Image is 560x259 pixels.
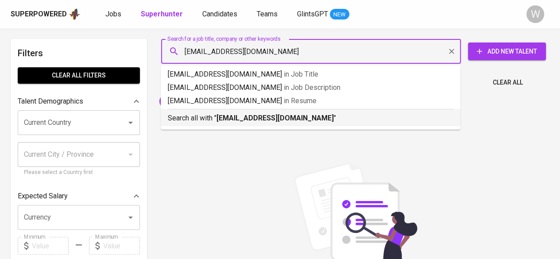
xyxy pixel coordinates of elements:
span: Teams [257,10,278,18]
span: Candidates [202,10,237,18]
a: GlintsGPT NEW [297,9,349,20]
button: Clear All filters [18,67,140,84]
a: Candidates [202,9,239,20]
a: Superpoweredapp logo [11,8,81,21]
p: Please select a Country first [24,168,134,177]
p: [EMAIL_ADDRESS][DOMAIN_NAME] [168,69,453,80]
div: Superpowered [11,9,67,19]
a: Superhunter [141,9,185,20]
span: Clear All filters [25,70,133,81]
span: in Job Description [284,83,340,92]
button: Clear All [489,74,526,91]
div: Expected Salary [18,187,140,205]
div: [EMAIL_ADDRESS][DOMAIN_NAME] [159,94,271,108]
span: Jobs [105,10,121,18]
img: app logo [69,8,81,21]
input: Value [103,237,140,255]
span: GlintsGPT [297,10,328,18]
span: NEW [330,10,349,19]
p: Talent Demographics [18,96,83,107]
span: Add New Talent [475,46,539,57]
div: Talent Demographics [18,93,140,110]
a: Jobs [105,9,123,20]
button: Clear [445,45,458,58]
button: Open [124,211,137,224]
b: Superhunter [141,10,183,18]
p: [EMAIL_ADDRESS][DOMAIN_NAME] [168,96,453,106]
span: Clear All [493,77,523,88]
p: Expected Salary [18,191,68,201]
button: Open [124,116,137,129]
p: Search all with " " [168,113,453,124]
span: [EMAIL_ADDRESS][DOMAIN_NAME] [159,97,262,105]
span: in Resume [284,97,317,105]
span: in Job Title [284,70,318,78]
div: W [526,5,544,23]
button: Add New Talent [468,43,546,60]
input: Value [32,237,69,255]
a: Teams [257,9,279,20]
b: [EMAIL_ADDRESS][DOMAIN_NAME] [216,114,334,122]
h6: Filters [18,46,140,60]
p: [EMAIL_ADDRESS][DOMAIN_NAME] [168,82,453,93]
